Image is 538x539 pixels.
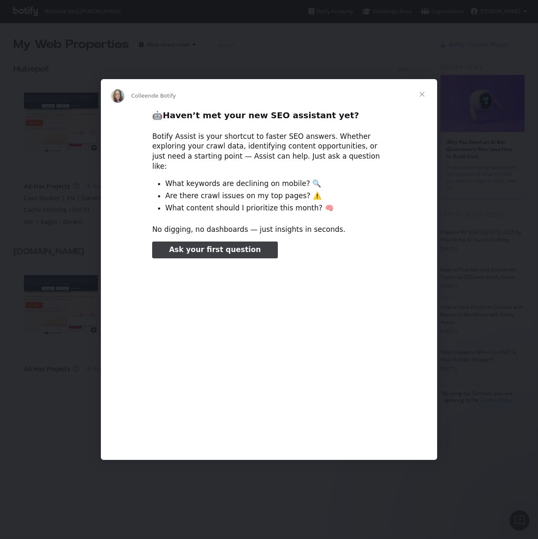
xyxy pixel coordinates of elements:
b: Haven’t met your new SEO assistant yet? [163,110,359,120]
video: Regarder la vidéo [94,266,444,441]
div: Botify Assist is your shortcut to faster SEO answers. Whether exploring your crawl data, identify... [152,132,386,172]
span: Ask your first question [169,245,261,254]
div: No digging, no dashboards — just insights in seconds. [152,225,386,235]
li: Are there crawl issues on my top pages? ⚠️ [165,191,386,201]
li: What keywords are declining on mobile? 🔍 [165,179,386,189]
img: Profile image for Colleen [111,89,124,103]
li: What content should I prioritize this month? 🧠 [165,203,386,213]
a: Ask your first question [152,242,277,258]
h2: 🤖 [152,110,386,125]
span: Colleen [131,93,152,99]
span: de Botify [152,93,176,99]
span: Fermer [407,79,437,109]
